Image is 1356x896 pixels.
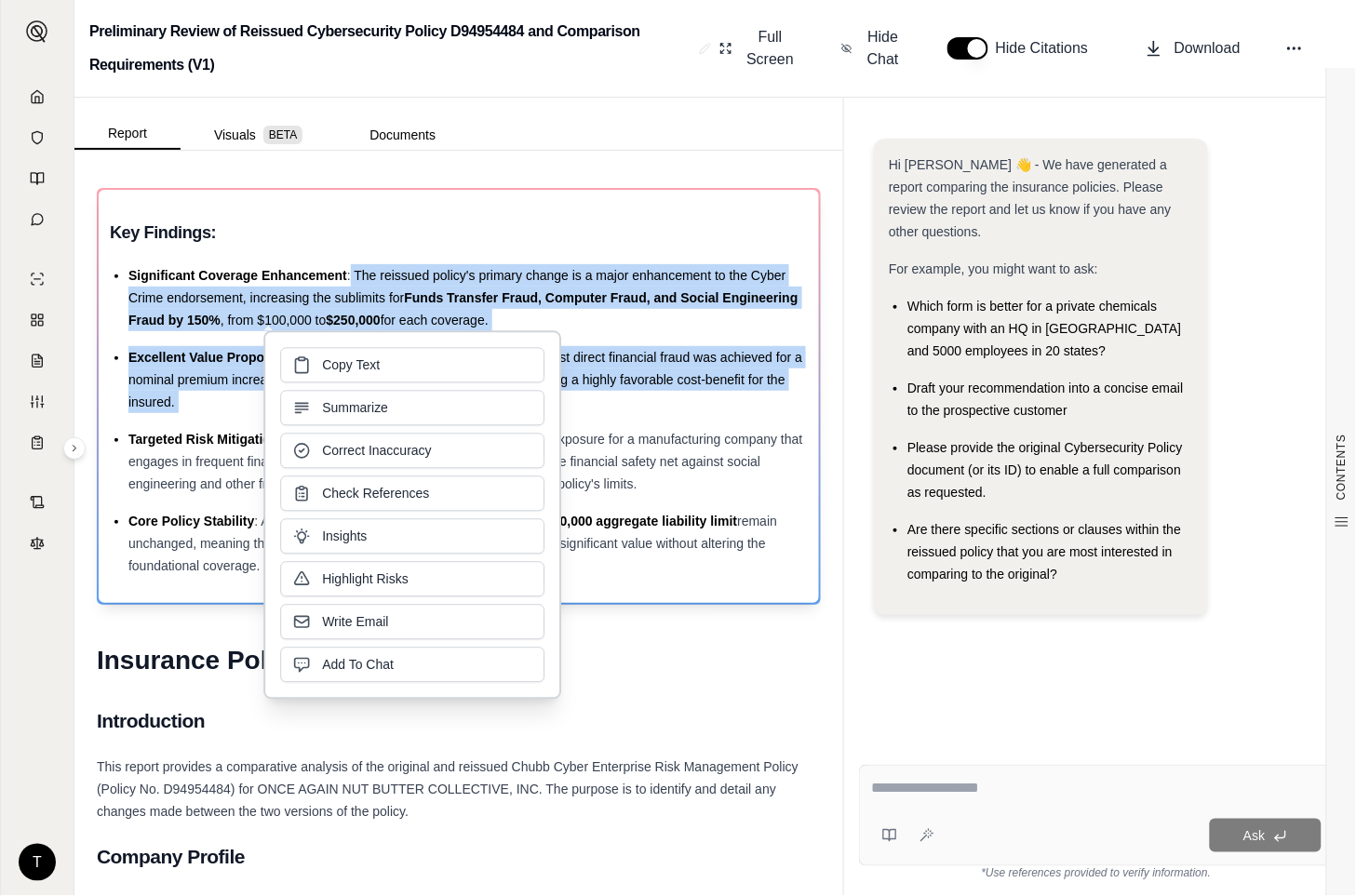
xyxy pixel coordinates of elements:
a: Custom Report [12,383,62,421]
button: Expand sidebar [19,13,56,50]
button: Check References [280,476,544,512]
span: : All other core policy terms, conditions, and the [254,514,527,528]
h1: Insurance Policy Comparison [97,635,821,687]
span: Full Screen [744,26,797,71]
span: for each coverage. [381,313,489,328]
span: Which form is better for a private chemicals company with an HQ in [GEOGRAPHIC_DATA] and 5000 emp... [907,299,1181,358]
span: Excellent Value Proposition [128,350,300,365]
span: Hide Chat [864,26,903,71]
a: Coverage Table [12,424,62,461]
span: Hide Citations [996,37,1100,60]
span: Are there specific sections or clauses within the reissued policy that you are most interested in... [907,522,1181,582]
a: Contract Analysis [12,484,62,521]
button: Write Email [280,605,544,640]
h2: Preliminary Review of Reissued Cybersecurity Policy D94954484 and Comparison Requirements (V1) [89,15,691,82]
button: Highlight Risks [280,562,544,597]
img: Expand sidebar [26,20,48,43]
a: Claim Coverage [12,342,62,380]
span: Add To Chat [322,656,394,675]
span: (from $8,468 to $8,648), representing a highly favorable cost-benefit for the insured. [128,372,785,409]
span: CONTENTS [1335,435,1349,501]
button: Visuals [181,120,336,150]
button: Add To Chat [280,648,544,683]
button: Download [1137,30,1248,67]
h3: Key Findings: [110,216,808,249]
span: BETA [263,126,302,144]
button: Summarize [280,391,544,426]
span: Core Policy Stability [128,514,254,528]
span: remain unchanged, meaning the reissued policy is a strict enhancement that adds significant value... [128,514,777,573]
span: Write Email [322,613,388,632]
button: Copy Text [280,348,544,383]
a: Legal Search Engine [12,525,62,562]
h2: Company Profile [97,837,821,876]
div: T [19,844,56,881]
span: Summarize [322,399,388,418]
span: Check References [322,485,429,503]
span: $1,000,000 aggregate liability limit [528,514,738,528]
span: : The increased limits directly address a critical exposure for a manufacturing company that enga... [128,432,803,491]
span: Correct Inaccuracy [322,442,431,461]
a: Chat [12,201,62,238]
span: Copy Text [322,356,380,375]
button: Report [74,118,181,150]
span: Hi [PERSON_NAME] 👋 - We have generated a report comparing the insurance policies. Please review t... [889,157,1172,239]
span: Highlight Risks [322,570,409,589]
span: Significant Coverage Enhancement [128,268,347,283]
button: Expand sidebar [63,437,86,460]
div: *Use references provided to verify information. [859,866,1334,881]
span: Draft your recommendation into a concise email to the prospective customer [907,381,1183,418]
button: Correct Inaccuracy [280,434,544,469]
a: Documents Vault [12,119,62,156]
a: Home [12,78,62,115]
button: Documents [336,120,469,150]
span: For example, you might want to ask: [889,261,1098,276]
span: Ask [1243,828,1265,843]
button: Hide Chat [834,19,910,78]
span: Targeted Risk Mitigation [128,432,279,447]
span: : The reissued policy's primary change is a major enhancement to the Cyber Crime endorsement, inc... [128,268,786,305]
button: Ask [1210,819,1322,852]
span: Funds Transfer Fraud, Computer Fraud, and Social Engineering Fraud by 150% [128,290,799,328]
span: This report provides a comparative analysis of the original and reissued Chubb Cyber Enterprise R... [97,759,799,819]
h2: Introduction [97,702,821,741]
span: Insights [322,528,367,546]
span: Please provide the original Cybersecurity Policy document (or its ID) to enable a full comparison... [907,440,1183,500]
a: Prompt Library [12,160,62,197]
span: , from $100,000 to [221,313,327,328]
span: $250,000 [326,313,380,328]
button: Insights [280,519,544,555]
a: Policy Comparisons [12,301,62,339]
span: Download [1175,37,1241,60]
button: Full Screen [712,19,804,78]
a: Single Policy [12,261,62,298]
